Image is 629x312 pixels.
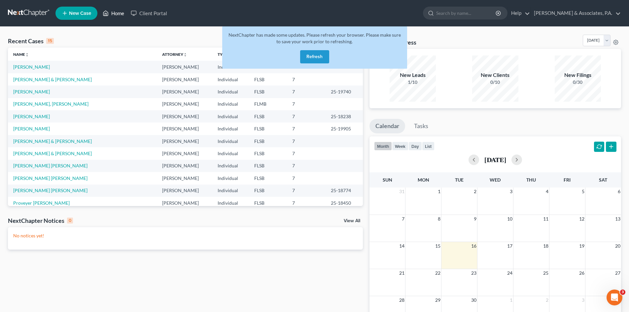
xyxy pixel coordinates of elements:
a: [PERSON_NAME] [PERSON_NAME] [13,163,87,168]
a: Proveyer [PERSON_NAME] [13,200,70,206]
span: Sun [383,177,392,183]
td: Individual [212,185,249,197]
span: 26 [578,269,585,277]
span: New Case [69,11,91,16]
td: 7 [287,197,326,209]
span: 7 [401,215,405,223]
td: Individual [212,73,249,86]
span: 27 [614,269,621,277]
span: 4 [545,188,549,195]
td: FLSB [249,185,287,197]
span: 12 [578,215,585,223]
a: Tasks [408,119,434,133]
td: FLSB [249,135,287,147]
span: 17 [507,242,513,250]
a: [PERSON_NAME] & [PERSON_NAME] [13,138,92,144]
a: [PERSON_NAME] [13,89,50,94]
div: 0/10 [472,79,518,86]
td: FLSB [249,160,287,172]
a: Client Portal [127,7,170,19]
td: 7 [287,73,326,86]
td: [PERSON_NAME] [157,172,212,184]
td: [PERSON_NAME] [157,73,212,86]
td: Individual [212,86,249,98]
td: [PERSON_NAME] [157,110,212,122]
td: 7 [287,147,326,159]
div: New Filings [555,71,601,79]
span: 19 [578,242,585,250]
td: [PERSON_NAME] [157,160,212,172]
td: FLSB [249,73,287,86]
span: 24 [507,269,513,277]
a: [PERSON_NAME] [13,126,50,131]
span: 16 [471,242,477,250]
span: 15 [435,242,441,250]
a: View All [344,219,360,223]
td: 25-19740 [326,86,363,98]
a: [PERSON_NAME] & [PERSON_NAME] [13,151,92,156]
td: Individual [212,160,249,172]
button: Refresh [300,50,329,63]
span: 5 [581,188,585,195]
td: 7 [287,86,326,98]
div: New Clients [472,71,518,79]
span: 18 [542,242,549,250]
a: Attorneyunfold_more [162,52,187,57]
td: FLSB [249,122,287,135]
td: 7 [287,160,326,172]
span: 20 [614,242,621,250]
a: Nameunfold_more [13,52,29,57]
td: FLMB [249,98,287,110]
input: Search by name... [436,7,497,19]
td: [PERSON_NAME] [157,122,212,135]
td: Individual [212,122,249,135]
td: FLSB [249,197,287,209]
a: Typeunfold_more [218,52,231,57]
div: Recent Cases [8,37,54,45]
div: 1/10 [390,79,436,86]
span: 29 [435,296,441,304]
span: NextChapter has made some updates. Please refresh your browser. Please make sure to save your wor... [228,32,401,44]
button: list [422,142,435,151]
span: Thu [526,177,536,183]
td: Individual [212,98,249,110]
td: [PERSON_NAME] [157,197,212,209]
span: 25 [542,269,549,277]
td: [PERSON_NAME] [157,86,212,98]
td: Individual [212,110,249,122]
td: [PERSON_NAME] [157,98,212,110]
td: 25-19905 [326,122,363,135]
i: unfold_more [183,53,187,57]
span: 30 [471,296,477,304]
a: Home [99,7,127,19]
span: 23 [471,269,477,277]
a: Help [508,7,530,19]
span: 14 [399,242,405,250]
button: week [392,142,408,151]
a: Calendar [369,119,405,133]
div: 15 [46,38,54,44]
span: 13 [614,215,621,223]
span: 21 [399,269,405,277]
td: 7 [287,98,326,110]
td: 7 [287,110,326,122]
td: 25-18450 [326,197,363,209]
span: 28 [399,296,405,304]
a: [PERSON_NAME] [13,64,50,70]
span: 6 [617,188,621,195]
div: 0/30 [555,79,601,86]
span: Sat [599,177,607,183]
td: [PERSON_NAME] [157,185,212,197]
a: [PERSON_NAME], [PERSON_NAME] [13,101,88,107]
td: [PERSON_NAME] [157,135,212,147]
td: FLSB [249,172,287,184]
span: Tue [455,177,464,183]
span: 1 [509,296,513,304]
td: 25-18774 [326,185,363,197]
span: 3 [620,290,625,295]
span: 2 [473,188,477,195]
td: 7 [287,122,326,135]
div: 0 [67,218,73,224]
div: NextChapter Notices [8,217,73,225]
button: month [374,142,392,151]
